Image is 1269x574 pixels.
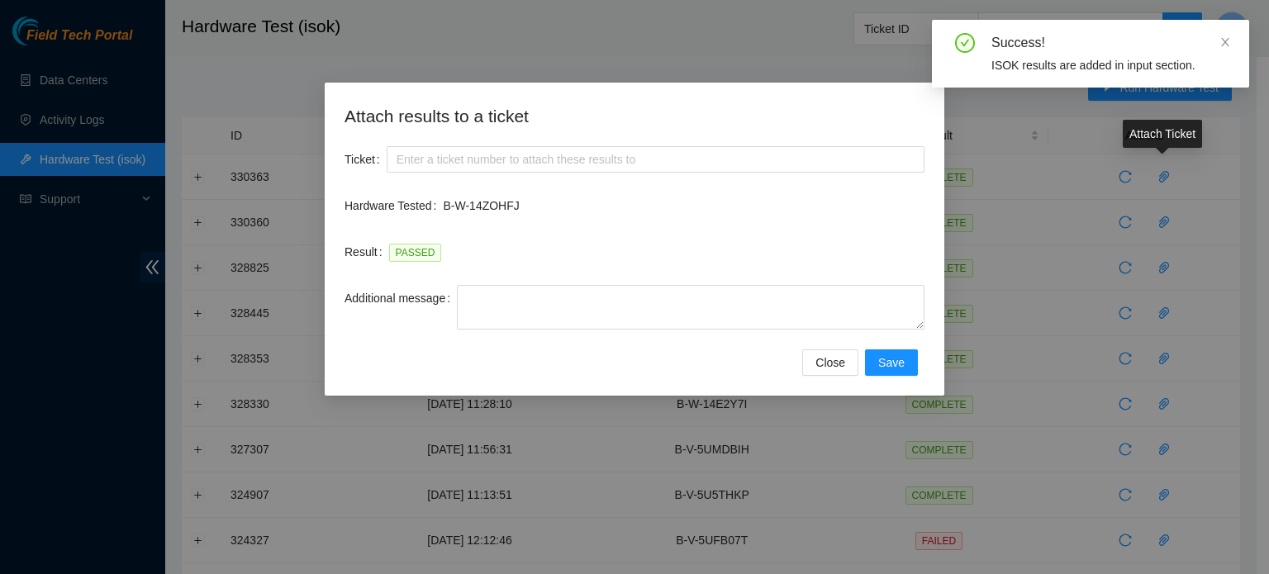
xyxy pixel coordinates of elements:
span: Hardware Tested [345,197,432,215]
span: PASSED [389,244,442,262]
div: Success! [991,33,1229,53]
span: close [1219,36,1231,48]
span: Result [345,243,378,261]
button: Save [865,349,918,376]
p: B-W-14ZOHFJ [443,197,924,215]
div: ISOK results are added in input section. [991,56,1229,74]
input: Enter a ticket number to attach these results to [387,146,924,173]
div: Attach Ticket [1123,120,1202,148]
span: check-circle [955,33,975,53]
span: Close [815,353,845,372]
span: Save [878,353,905,372]
span: Additional message [345,289,445,307]
h2: Attach results to a ticket [345,102,924,130]
span: Ticket [345,150,375,168]
button: Close [802,349,858,376]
